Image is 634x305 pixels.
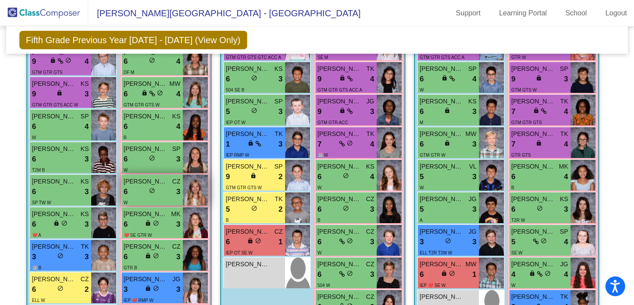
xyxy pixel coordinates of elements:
span: SP [560,227,568,236]
span: lock [250,173,256,179]
span: 3 [85,219,89,230]
span: [PERSON_NAME] [420,129,464,139]
span: [PERSON_NAME] [124,209,168,219]
span: 3 [278,73,282,85]
span: IEP ❤️ SE W [420,283,446,288]
span: [PERSON_NAME] MAIDEN [512,260,556,269]
span: 4 [370,171,374,183]
span: W [32,135,36,140]
span: [PERSON_NAME] [226,227,270,236]
span: lock [536,75,542,81]
span: ELL W [32,298,45,303]
span: W [124,168,128,173]
span: [PERSON_NAME] [226,260,270,269]
span: Fifth Grade Previous Year [DATE] - [DATE] (View Only) [19,31,247,49]
span: 4 [564,106,568,118]
span: TK [560,97,568,106]
span: 6 [318,171,322,183]
span: B [512,185,515,190]
span: 3 [85,88,89,100]
span: [PERSON_NAME] [512,227,556,236]
span: 3 [420,236,424,248]
span: 3 [472,236,476,248]
span: 3 [85,154,89,165]
span: lock [529,270,535,276]
span: [PERSON_NAME] [420,260,464,269]
span: lock [441,75,448,81]
span: W [318,250,322,255]
span: 3 [370,269,374,280]
span: 3 [32,251,36,263]
span: [PERSON_NAME] [318,195,362,204]
span: 5 [420,171,424,183]
a: Learning Portal [492,6,554,20]
span: T2R W [512,218,525,223]
span: [PERSON_NAME] [512,292,556,301]
span: 6 [124,251,128,263]
span: 4 [176,121,180,132]
span: 3 [370,236,374,248]
span: W [420,185,424,190]
span: MK [559,162,568,171]
span: JG [367,97,374,106]
span: IEP OT W [226,120,246,125]
span: GTM GTR GTS W [124,103,160,107]
span: [PERSON_NAME] [32,242,76,251]
span: CZ [366,195,374,204]
span: do_not_disturb_alt [545,270,551,276]
span: TK [367,129,374,139]
span: lock [145,285,151,291]
span: 3 [472,171,476,183]
span: 9 [512,73,515,85]
span: 6 [124,121,128,132]
span: 6 [124,56,128,67]
span: CZ [366,260,374,269]
span: 7 [318,139,322,150]
span: [PERSON_NAME] [32,275,76,284]
span: [PERSON_NAME] [124,112,168,121]
span: IEP OT SE W [226,250,253,255]
span: SP TW W [32,200,52,205]
span: [PERSON_NAME] [226,162,270,171]
span: do_not_disturb_alt [343,173,349,179]
span: MW [466,129,477,139]
span: 3 [472,139,476,150]
span: TK [275,129,283,139]
span: JG [469,227,477,236]
span: lock [50,57,56,63]
span: CZ [81,275,89,284]
span: do_not_disturb_alt [153,220,159,226]
span: B [124,135,127,140]
span: [PERSON_NAME] [32,112,76,121]
span: GTM GTS W [512,88,537,92]
span: lock [145,253,151,259]
span: 3 [278,106,282,118]
span: 5 [226,204,230,215]
span: 6 [124,219,128,230]
span: KS [366,162,374,171]
span: [PERSON_NAME] [226,64,270,73]
span: 6 [420,269,424,280]
span: 3 [564,73,568,85]
span: do_not_disturb_alt [537,205,543,211]
span: 3 [176,154,180,165]
span: [PERSON_NAME] [318,292,362,301]
span: SP [274,97,283,106]
span: [PERSON_NAME] [226,195,270,204]
span: TK [560,292,568,301]
span: [PERSON_NAME] [32,79,76,88]
a: Support [449,6,488,20]
span: do_not_disturb_alt [347,270,353,276]
span: 6 [124,186,128,198]
span: KS [172,112,181,121]
span: M [420,120,423,125]
span: 6 [420,139,424,150]
span: [PERSON_NAME] [318,162,362,171]
span: 3 [176,251,180,263]
span: CZ [172,177,181,186]
span: do_not_disturb_alt [61,220,67,226]
span: 7 [512,139,515,150]
span: do_not_disturb_alt [541,238,547,244]
span: 6 [32,121,36,132]
span: A [420,218,423,223]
